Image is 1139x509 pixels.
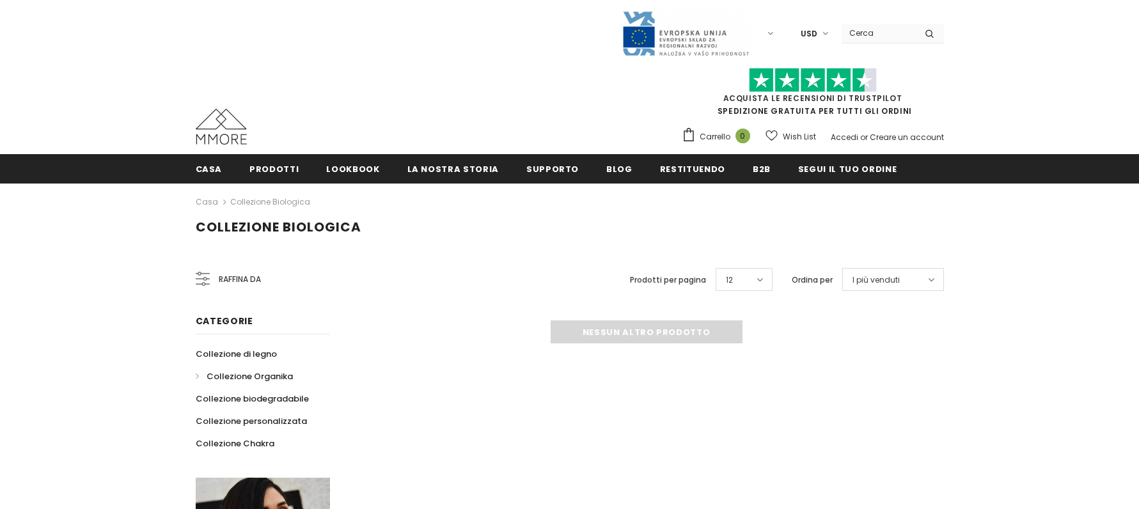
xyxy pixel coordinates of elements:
[249,163,299,175] span: Prodotti
[526,154,579,183] a: supporto
[606,154,632,183] a: Blog
[798,154,897,183] a: Segui il tuo ordine
[723,93,902,104] a: Acquista le recensioni di TrustPilot
[196,365,293,388] a: Collezione Organika
[196,194,218,210] a: Casa
[606,163,632,175] span: Blog
[842,24,915,42] input: Search Site
[630,274,706,286] label: Prodotti per pagina
[860,132,868,143] span: or
[249,154,299,183] a: Prodotti
[196,388,309,410] a: Collezione biodegradabile
[700,130,730,143] span: Carrello
[196,432,274,455] a: Collezione Chakra
[749,68,877,93] img: Fidati di Pilot Stars
[753,154,771,183] a: B2B
[230,196,310,207] a: Collezione biologica
[407,154,499,183] a: La nostra storia
[622,10,750,57] img: Javni Razpis
[196,415,307,427] span: Collezione personalizzata
[326,163,379,175] span: Lookbook
[196,163,223,175] span: Casa
[196,154,223,183] a: Casa
[660,163,725,175] span: Restituendo
[735,129,750,143] span: 0
[326,154,379,183] a: Lookbook
[783,130,816,143] span: Wish List
[196,109,247,145] img: Casi MMORE
[196,437,274,450] span: Collezione Chakra
[196,343,277,365] a: Collezione di legno
[196,410,307,432] a: Collezione personalizzata
[766,125,816,148] a: Wish List
[852,274,900,286] span: I più venduti
[526,163,579,175] span: supporto
[682,74,944,116] span: SPEDIZIONE GRATUITA PER TUTTI GLI ORDINI
[870,132,944,143] a: Creare un account
[726,274,733,286] span: 12
[196,393,309,405] span: Collezione biodegradabile
[801,27,817,40] span: USD
[660,154,725,183] a: Restituendo
[831,132,858,143] a: Accedi
[622,27,750,38] a: Javni Razpis
[219,272,261,286] span: Raffina da
[682,127,757,146] a: Carrello 0
[207,370,293,382] span: Collezione Organika
[196,315,253,327] span: Categorie
[753,163,771,175] span: B2B
[798,163,897,175] span: Segui il tuo ordine
[407,163,499,175] span: La nostra storia
[792,274,833,286] label: Ordina per
[196,348,277,360] span: Collezione di legno
[196,218,361,236] span: Collezione biologica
